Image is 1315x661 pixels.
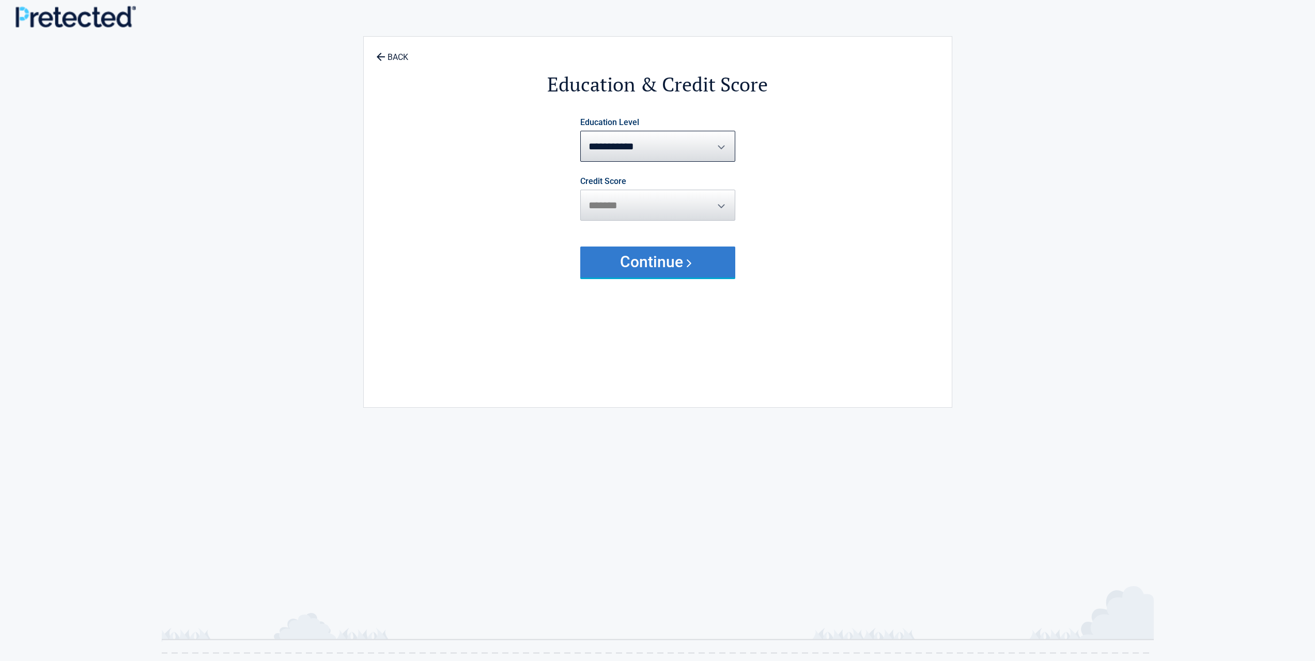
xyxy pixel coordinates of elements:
[421,71,895,98] h2: Education & Credit Score
[580,247,735,278] button: Continue
[580,118,639,127] label: Education Level
[374,43,410,62] a: BACK
[580,177,626,186] label: Credit Score
[16,6,136,27] img: Main Logo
